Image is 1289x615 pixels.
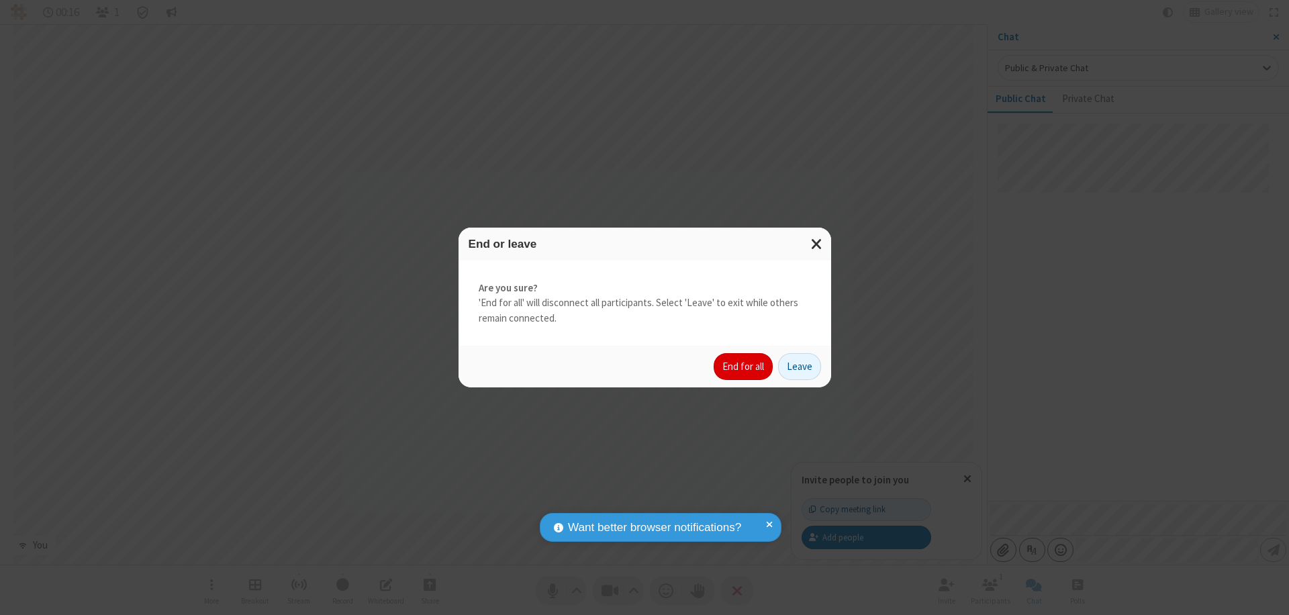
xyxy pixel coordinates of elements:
h3: End or leave [469,238,821,250]
strong: Are you sure? [479,281,811,296]
span: Want better browser notifications? [568,519,741,536]
div: 'End for all' will disconnect all participants. Select 'Leave' to exit while others remain connec... [459,261,831,346]
button: End for all [714,353,773,380]
button: Close modal [803,228,831,261]
button: Leave [778,353,821,380]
